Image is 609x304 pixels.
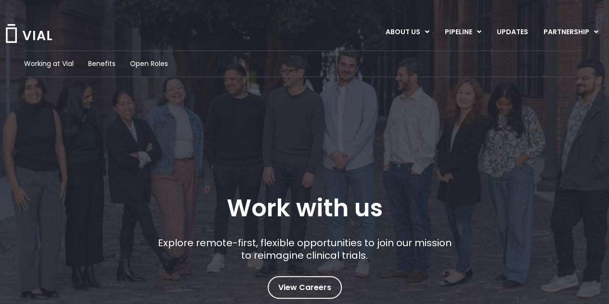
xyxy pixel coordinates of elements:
a: Working at Vial [24,59,74,69]
a: View Careers [268,276,342,299]
a: Open Roles [130,59,168,69]
a: ABOUT USMenu Toggle [378,24,437,40]
a: PIPELINEMenu Toggle [437,24,489,40]
a: PARTNERSHIPMenu Toggle [536,24,606,40]
p: Explore remote-first, flexible opportunities to join our mission to reimagine clinical trials. [154,237,455,262]
a: UPDATES [489,24,535,40]
img: Vial Logo [5,24,53,43]
h1: Work with us [227,194,383,222]
span: View Careers [278,281,331,294]
a: Benefits [88,59,116,69]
